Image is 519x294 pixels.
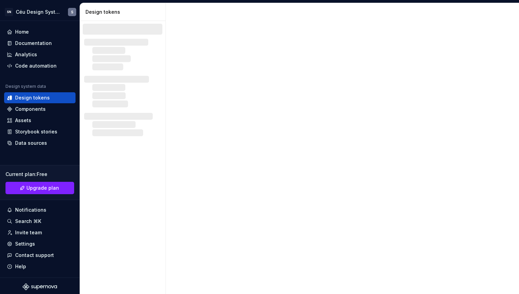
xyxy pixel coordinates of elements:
a: Storybook stories [4,126,76,137]
div: Analytics [15,51,37,58]
div: Notifications [15,207,46,213]
div: Contact support [15,252,54,259]
a: Documentation [4,38,76,49]
div: Storybook stories [15,128,57,135]
div: S [71,9,73,15]
div: Assets [15,117,31,124]
div: Design tokens [85,9,163,15]
svg: Supernova Logo [23,283,57,290]
button: Help [4,261,76,272]
a: Analytics [4,49,76,60]
div: Design tokens [15,94,50,101]
a: Invite team [4,227,76,238]
div: Invite team [15,229,42,236]
a: Home [4,26,76,37]
div: Documentation [15,40,52,47]
button: SNCéu Design SystemS [1,4,78,19]
a: Components [4,104,76,115]
button: Notifications [4,204,76,215]
div: Search ⌘K [15,218,41,225]
a: Design tokens [4,92,76,103]
div: Settings [15,240,35,247]
div: Design system data [5,84,46,89]
div: SN [5,8,13,16]
button: Contact support [4,250,76,261]
div: Current plan : Free [5,171,74,178]
div: Help [15,263,26,270]
button: Search ⌘K [4,216,76,227]
a: Settings [4,238,76,249]
a: Code automation [4,60,76,71]
a: Assets [4,115,76,126]
div: Code automation [15,62,57,69]
div: Data sources [15,140,47,146]
span: Upgrade plan [26,185,59,191]
div: Components [15,106,46,113]
a: Data sources [4,138,76,149]
div: Céu Design System [16,9,60,15]
a: Upgrade plan [5,182,74,194]
div: Home [15,28,29,35]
